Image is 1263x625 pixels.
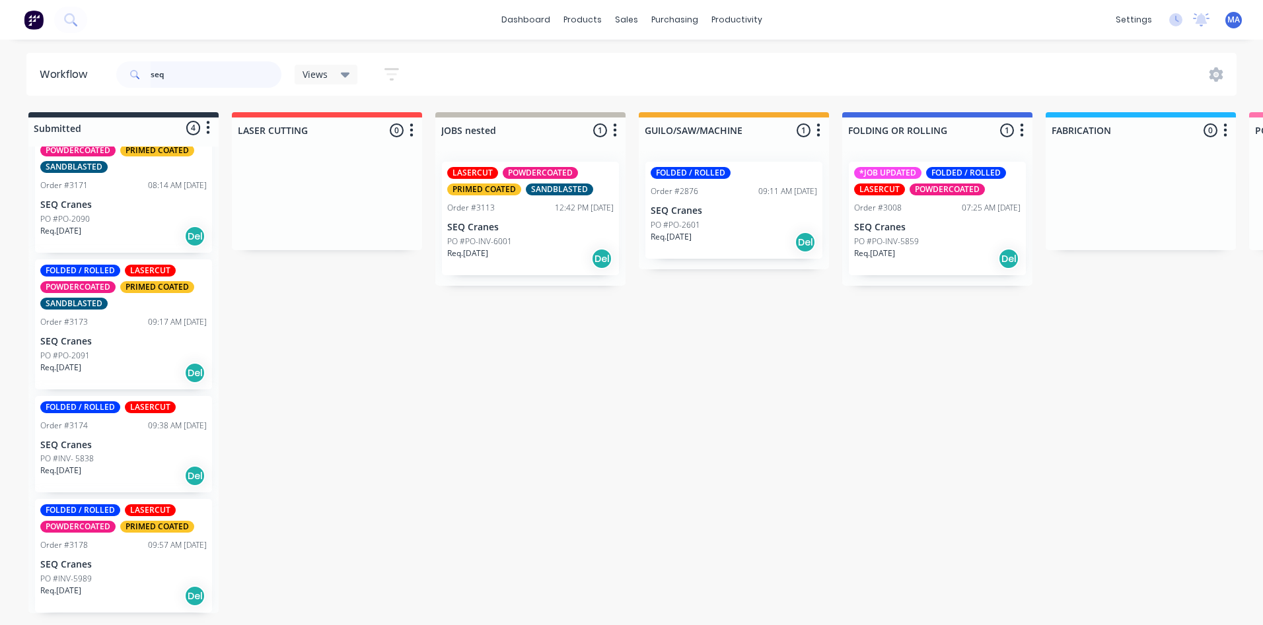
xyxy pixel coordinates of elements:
[184,226,205,247] div: Del
[40,145,116,156] div: POWDERCOATED
[35,123,212,253] div: POWDERCOATEDPRIMED COATEDSANDBLASTEDOrder #317108:14 AM [DATE]SEQ CranesPO #PO-2090Req.[DATE]Del
[40,180,88,191] div: Order #3171
[854,236,919,247] p: PO #PO-INV-5859
[555,202,614,214] div: 12:42 PM [DATE]
[40,521,116,533] div: POWDERCOATED
[40,281,116,293] div: POWDERCOATED
[148,316,207,328] div: 09:17 AM [DATE]
[40,465,81,477] p: Req. [DATE]
[148,180,207,191] div: 08:14 AM [DATE]
[962,202,1021,214] div: 07:25 AM [DATE]
[442,162,619,275] div: LASERCUTPOWDERCOATEDPRIMED COATEDSANDBLASTEDOrder #311312:42 PM [DATE]SEQ CranesPO #PO-INV-6001Re...
[591,248,612,269] div: Del
[148,539,207,551] div: 09:57 AM [DATE]
[184,585,205,607] div: Del
[40,559,207,570] p: SEQ Cranes
[120,521,194,533] div: PRIMED COATED
[40,213,90,225] p: PO #PO-2090
[645,162,822,259] div: FOLDED / ROLLEDOrder #287609:11 AM [DATE]SEQ CranesPO #PO-2601Req.[DATE]Del
[447,202,495,214] div: Order #3113
[125,504,176,516] div: LASERCUT
[645,10,705,30] div: purchasing
[447,183,521,195] div: PRIMED COATED
[1109,10,1159,30] div: settings
[35,259,212,389] div: FOLDED / ROLLEDLASERCUTPOWDERCOATEDPRIMED COATEDSANDBLASTEDOrder #317309:17 AM [DATE]SEQ CranesPO...
[849,162,1026,275] div: *JOB UPDATEDFOLDED / ROLLEDLASERCUTPOWDERCOATEDOrder #300807:25 AM [DATE]SEQ CranesPO #PO-INV-585...
[40,585,81,597] p: Req. [DATE]
[557,10,608,30] div: products
[447,222,614,233] p: SEQ Cranes
[40,298,108,310] div: SANDBLASTED
[24,10,44,30] img: Factory
[854,202,902,214] div: Order #3008
[40,362,81,374] p: Req. [DATE]
[40,336,207,347] p: SEQ Cranes
[40,316,88,328] div: Order #3173
[35,499,212,612] div: FOLDED / ROLLEDLASERCUTPOWDERCOATEDPRIMED COATEDOrder #317809:57 AM [DATE]SEQ CranesPO #INV-5989R...
[705,10,769,30] div: productivity
[651,231,692,243] p: Req. [DATE]
[151,61,281,88] input: Search for orders...
[40,401,120,413] div: FOLDED / ROLLED
[447,247,488,259] p: Req. [DATE]
[40,573,92,585] p: PO #INV-5989
[651,185,698,197] div: Order #2876
[651,219,700,231] p: PO #PO-2601
[40,504,120,516] div: FOLDED / ROLLED
[651,167,731,179] div: FOLDED / ROLLED
[1227,14,1240,26] span: MA
[447,167,498,179] div: LASERCUT
[926,167,1006,179] div: FOLDED / ROLLED
[503,167,578,179] div: POWDERCOATED
[40,539,88,551] div: Order #3178
[651,205,817,216] p: SEQ Cranes
[854,247,895,259] p: Req. [DATE]
[40,67,94,82] div: Workflow
[40,265,120,277] div: FOLDED / ROLLED
[125,265,176,277] div: LASERCUT
[35,396,212,493] div: FOLDED / ROLLEDLASERCUTOrder #317409:38 AM [DATE]SEQ CranesPO #INV- 5838Req.[DATE]Del
[148,420,207,432] div: 09:38 AM [DATE]
[184,465,205,486] div: Del
[447,236,512,247] p: PO #PO-INV-6001
[854,167,921,179] div: *JOB UPDATED
[40,199,207,211] p: SEQ Cranes
[40,440,207,451] p: SEQ Cranes
[40,453,94,465] p: PO #INV- 5838
[854,222,1021,233] p: SEQ Cranes
[910,183,985,195] div: POWDERCOATED
[495,10,557,30] a: dashboard
[40,225,81,237] p: Req. [DATE]
[795,232,816,253] div: Del
[608,10,645,30] div: sales
[854,183,905,195] div: LASERCUT
[40,161,108,173] div: SANDBLASTED
[184,362,205,383] div: Del
[303,67,328,81] span: Views
[120,281,194,293] div: PRIMED COATED
[40,420,88,432] div: Order #3174
[120,145,194,156] div: PRIMED COATED
[998,248,1019,269] div: Del
[758,185,817,197] div: 09:11 AM [DATE]
[526,183,593,195] div: SANDBLASTED
[40,350,90,362] p: PO #PO-2091
[125,401,176,413] div: LASERCUT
